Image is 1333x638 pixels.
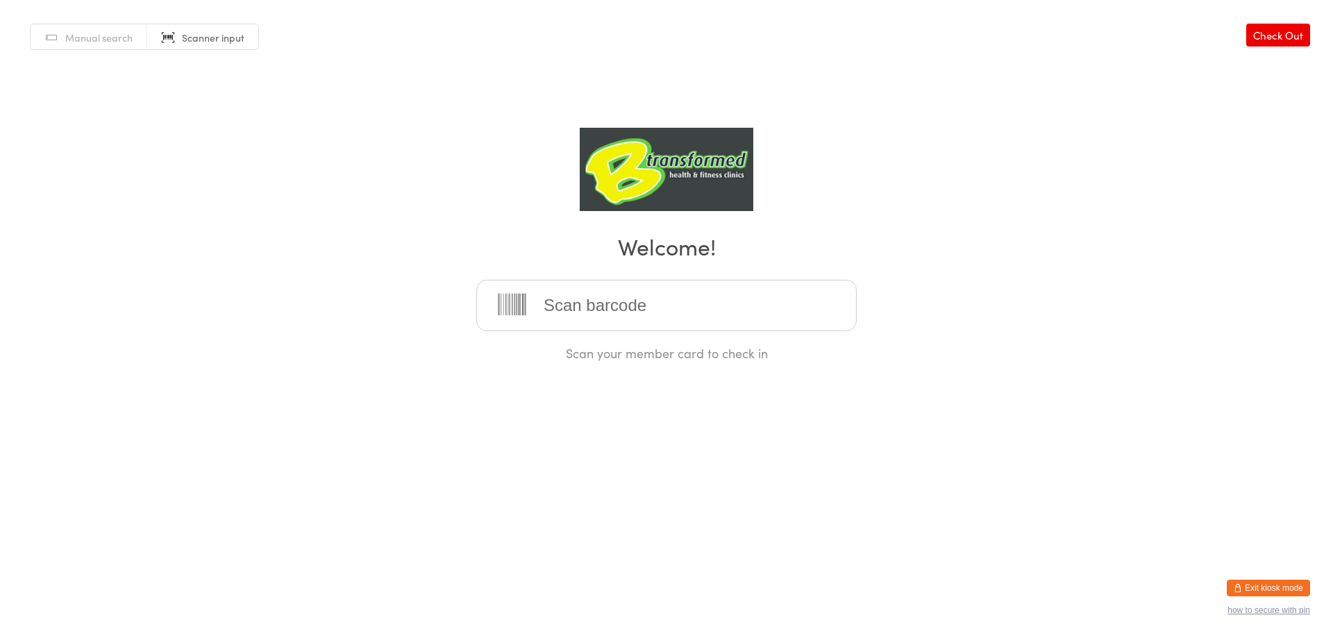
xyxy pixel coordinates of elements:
[14,230,1319,262] h2: Welcome!
[182,31,244,44] span: Scanner input
[1227,605,1310,615] button: how to secure with pin
[580,128,753,211] img: B Transformed Gym
[476,280,857,331] input: Scan barcode
[65,31,133,44] span: Manual search
[1246,24,1310,47] a: Check Out
[1227,580,1310,596] button: Exit kiosk mode
[476,344,857,362] div: Scan your member card to check in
